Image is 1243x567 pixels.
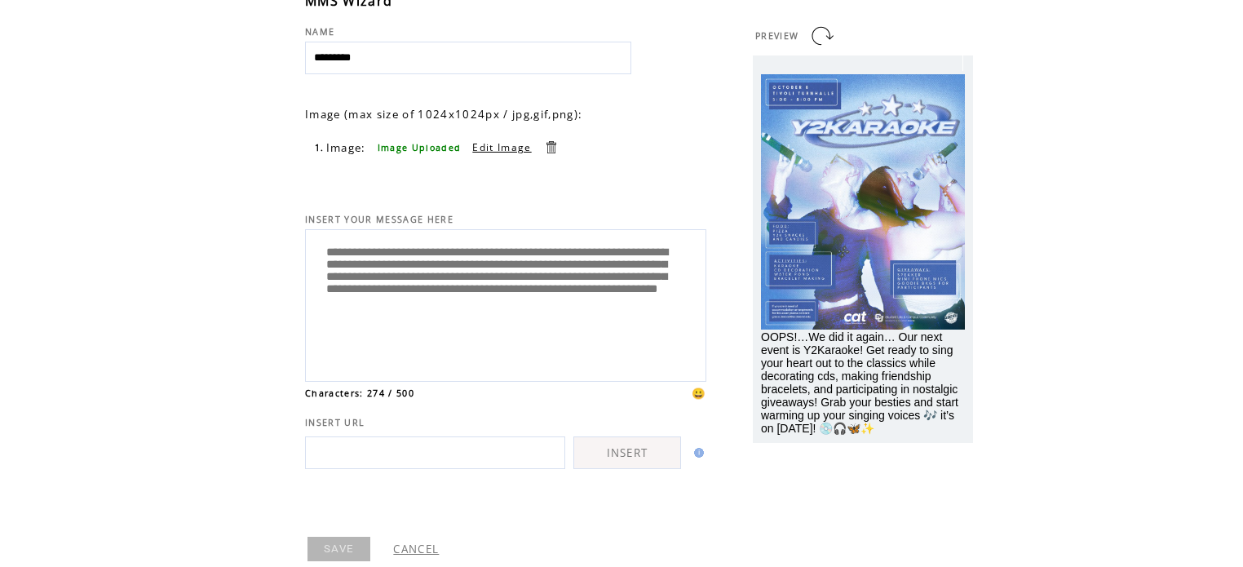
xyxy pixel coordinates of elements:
[393,542,439,556] a: CANCEL
[326,140,366,155] span: Image:
[307,537,370,561] a: SAVE
[315,142,325,153] span: 1.
[755,30,798,42] span: PREVIEW
[692,386,706,401] span: 😀
[543,140,559,155] a: Delete this item
[378,142,462,153] span: Image Uploaded
[573,436,681,469] a: INSERT
[761,330,958,435] span: OOPS!…We did it again… Our next event is Y2Karaoke! Get ready to sing your heart out to the class...
[305,26,334,38] span: NAME
[472,140,531,154] a: Edit Image
[305,388,414,399] span: Characters: 274 / 500
[305,417,365,428] span: INSERT URL
[689,448,704,458] img: help.gif
[305,214,453,225] span: INSERT YOUR MESSAGE HERE
[305,107,582,122] span: Image (max size of 1024x1024px / jpg,gif,png):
